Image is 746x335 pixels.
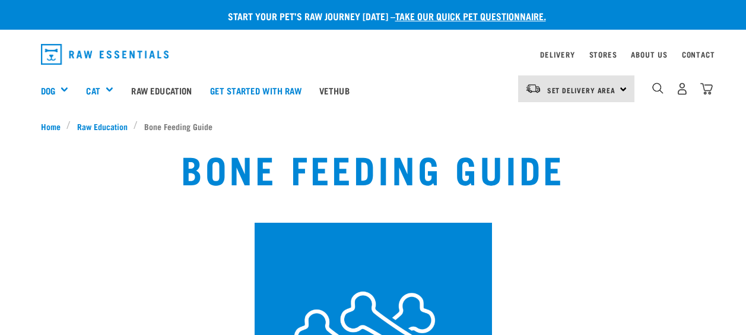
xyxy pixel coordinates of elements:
span: Set Delivery Area [547,88,616,92]
h1: Bone Feeding Guide [181,147,565,189]
a: Cat [86,84,100,97]
a: take our quick pet questionnaire. [395,13,546,18]
img: Raw Essentials Logo [41,44,169,65]
a: Contact [682,52,715,56]
a: Dog [41,84,55,97]
a: Home [41,120,67,132]
a: Stores [589,52,617,56]
span: Home [41,120,61,132]
nav: breadcrumbs [41,120,706,132]
span: Raw Education [77,120,128,132]
a: Raw Education [122,67,201,114]
a: About Us [631,52,667,56]
img: user.png [676,83,688,95]
a: Raw Education [71,120,134,132]
img: van-moving.png [525,83,541,94]
a: Get started with Raw [201,67,310,114]
nav: dropdown navigation [31,39,715,69]
img: home-icon@2x.png [700,83,713,95]
img: home-icon-1@2x.png [652,83,664,94]
a: Vethub [310,67,358,114]
a: Delivery [540,52,574,56]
